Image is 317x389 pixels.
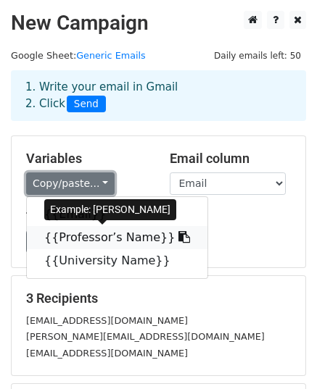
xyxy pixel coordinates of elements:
h5: Email column [170,151,292,167]
a: {{Professor’s Name}} [27,226,207,249]
a: {{Email}} [27,203,207,226]
small: Google Sheet: [11,50,146,61]
a: {{University Name}} [27,249,207,272]
span: Send [67,96,106,113]
a: Copy/paste... [26,172,115,195]
small: [EMAIL_ADDRESS][DOMAIN_NAME] [26,348,188,359]
h5: Variables [26,151,148,167]
iframe: Chat Widget [244,319,317,389]
div: Example: [PERSON_NAME] [44,199,176,220]
div: 1. Write your email in Gmail 2. Click [15,79,302,112]
small: [PERSON_NAME][EMAIL_ADDRESS][DOMAIN_NAME] [26,331,265,342]
a: Daily emails left: 50 [209,50,306,61]
a: Generic Emails [76,50,146,61]
h5: 3 Recipients [26,290,291,306]
small: [EMAIL_ADDRESS][DOMAIN_NAME] [26,315,188,326]
h2: New Campaign [11,11,306,35]
span: Daily emails left: 50 [209,48,306,64]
